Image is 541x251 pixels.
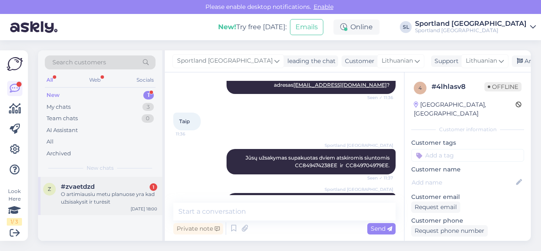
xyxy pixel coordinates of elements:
[432,82,484,92] div: # 4lhlasv8
[415,27,527,34] div: Sportland [GEOGRAPHIC_DATA]
[45,74,55,86] div: All
[7,188,22,226] div: Look Here
[418,85,422,91] span: 4
[411,126,524,133] div: Customer information
[411,149,524,162] input: Add a tag
[135,74,156,86] div: Socials
[52,58,106,67] span: Search customers
[411,165,524,174] p: Customer name
[414,100,516,118] div: [GEOGRAPHIC_DATA], [GEOGRAPHIC_DATA]
[46,149,71,158] div: Archived
[46,91,60,99] div: New
[311,3,336,11] span: Enable
[382,56,413,66] span: Lithuanian
[371,225,392,232] span: Send
[411,216,524,225] p: Customer phone
[48,186,51,192] span: z
[411,225,488,237] div: Request phone number
[218,22,287,32] div: Try free [DATE]:
[411,201,460,213] div: Request email
[484,82,522,91] span: Offline
[131,206,157,212] div: [DATE] 18:00
[46,114,78,123] div: Team chats
[411,193,524,201] p: Customer email
[46,138,54,146] div: All
[150,183,157,191] div: 1
[415,20,536,34] a: Sportland [GEOGRAPHIC_DATA]Sportland [GEOGRAPHIC_DATA]
[246,154,391,168] span: Jūsų užsakymas supakuotas dviem atskiromis siuntomis CC849474238EE ir CC849704979EE.
[466,56,497,66] span: Lithuanian
[342,57,374,66] div: Customer
[87,74,102,86] div: Web
[142,114,154,123] div: 0
[325,142,393,149] span: Sportland [GEOGRAPHIC_DATA]
[284,57,336,66] div: leading the chat
[7,218,22,226] div: 1 / 3
[290,19,323,35] button: Emails
[7,57,23,71] img: Askly Logo
[46,103,71,111] div: My chats
[218,23,236,31] b: New!
[177,56,273,66] span: Sportland [GEOGRAPHIC_DATA]
[411,240,524,249] p: Visited pages
[87,164,114,172] span: New chats
[333,19,380,35] div: Online
[361,175,393,181] span: Seen ✓ 11:37
[61,183,95,190] span: #zvaetdzd
[179,118,190,124] span: Taip
[142,103,154,111] div: 3
[46,126,78,135] div: AI Assistant
[173,223,223,234] div: Private note
[176,131,208,137] span: 11:36
[325,186,393,193] span: Sportland [GEOGRAPHIC_DATA]
[412,178,514,187] input: Add name
[293,82,387,88] a: [EMAIL_ADDRESS][DOMAIN_NAME]
[431,57,459,66] div: Support
[415,20,527,27] div: Sportland [GEOGRAPHIC_DATA]
[400,21,412,33] div: SL
[143,91,154,99] div: 1
[61,190,157,206] div: O artimiausiu metu planuose yra kad užsisakysit ir turėsit
[361,94,393,101] span: Seen ✓ 11:36
[411,138,524,147] p: Customer tags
